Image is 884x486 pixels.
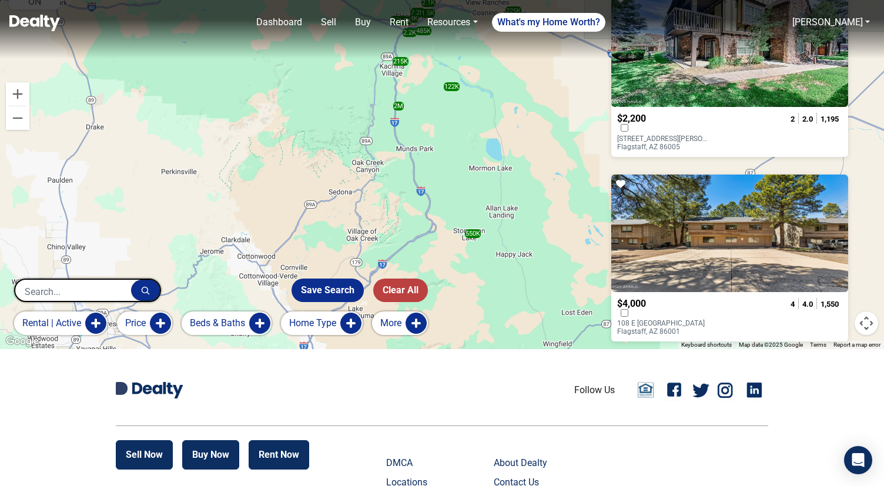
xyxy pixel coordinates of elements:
div: 2M [393,102,404,110]
button: Rent Now [249,440,309,470]
p: [STREET_ADDRESS][PERSON_NAME] Flagstaff, AZ 86005 [617,135,712,151]
span: 2.0 [802,115,813,123]
div: Open Intercom Messenger [844,446,872,474]
a: Email [634,381,657,399]
p: 108 E [GEOGRAPHIC_DATA] Flagstaff, AZ 86001 [617,319,712,336]
input: Search... [15,280,131,303]
button: Home Type [281,311,363,335]
a: Facebook [663,378,687,402]
button: Beds & Baths [182,311,272,335]
a: [PERSON_NAME] [792,16,863,28]
button: Buy Now [182,440,239,470]
a: Sell [316,11,341,34]
span: 1,550 [821,300,839,309]
a: Resources [423,11,482,34]
a: Linkedin [745,378,768,402]
span: 4 [791,300,795,309]
a: Instagram [715,378,739,402]
button: Save Search [292,279,364,302]
div: 122K [444,82,460,91]
button: Price [117,311,172,335]
button: Map camera controls [855,311,878,335]
span: 1,195 [821,115,839,123]
a: [PERSON_NAME] [788,11,875,34]
a: What's my Home Worth? [492,13,605,32]
a: Rent [385,11,413,34]
button: rental | active [14,311,108,335]
a: DMCA [386,454,444,472]
a: About Dealty [494,454,552,472]
li: Follow Us [574,383,615,397]
a: Buy [350,11,376,34]
button: Sell Now [116,440,173,470]
span: $4,000 [617,298,646,309]
button: Zoom out [6,106,29,130]
span: 2 [791,115,795,123]
a: Dashboard [252,11,307,34]
button: More [372,311,428,335]
label: Compare [617,309,632,317]
img: Dealty - Buy, Sell & Rent Homes [9,15,60,31]
img: Dealty [132,382,183,398]
button: Clear All [373,279,428,302]
label: Compare [617,124,632,132]
div: 215K [393,57,408,66]
span: 4.0 [802,300,813,309]
div: 550K [465,229,481,238]
span: $2,200 [617,113,646,124]
img: Dealty D [116,382,128,395]
button: Zoom in [6,82,29,106]
a: Twitter [692,378,709,402]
